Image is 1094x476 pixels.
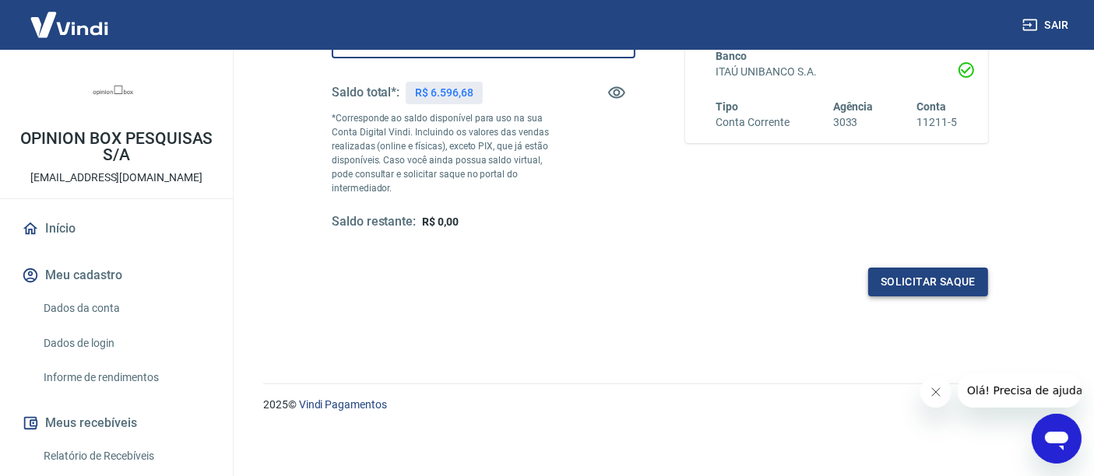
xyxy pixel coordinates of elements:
[19,258,214,292] button: Meu cadastro
[716,50,748,62] span: Banco
[19,212,214,246] a: Início
[263,397,1057,413] p: 2025 ©
[958,373,1082,408] iframe: Mensagem da empresa
[19,1,120,48] img: Vindi
[332,111,559,195] p: *Corresponde ao saldo disponível para uso na sua Conta Digital Vindi. Incluindo os valores das ve...
[12,131,220,163] p: OPINION BOX PESQUISAS S/A
[868,268,988,296] button: Solicitar saque
[916,114,957,131] h6: 11211-5
[19,406,214,440] button: Meus recebíveis
[415,85,473,101] p: R$ 6.596,68
[332,214,416,230] h5: Saldo restante:
[716,114,790,131] h6: Conta Corrente
[920,376,952,408] iframe: Fechar mensagem
[1019,11,1075,40] button: Sair
[716,64,958,80] h6: ITAÚ UNIBANCO S.A.
[833,114,874,131] h6: 3033
[1032,414,1082,464] iframe: Botão para abrir a janela de mensagens
[833,100,874,113] span: Agência
[37,362,214,394] a: Informe de rendimentos
[37,292,214,324] a: Dados da conta
[37,440,214,472] a: Relatório de Recebíveis
[299,398,387,411] a: Vindi Pagamentos
[716,100,739,113] span: Tipo
[37,327,214,359] a: Dados de login
[9,11,131,23] span: Olá! Precisa de ajuda?
[30,170,202,186] p: [EMAIL_ADDRESS][DOMAIN_NAME]
[422,215,459,228] span: R$ 0,00
[332,85,399,100] h5: Saldo total*:
[916,100,946,113] span: Conta
[86,62,148,124] img: bd33948c-8ef2-4ccb-8a40-cc861de0a303.jpeg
